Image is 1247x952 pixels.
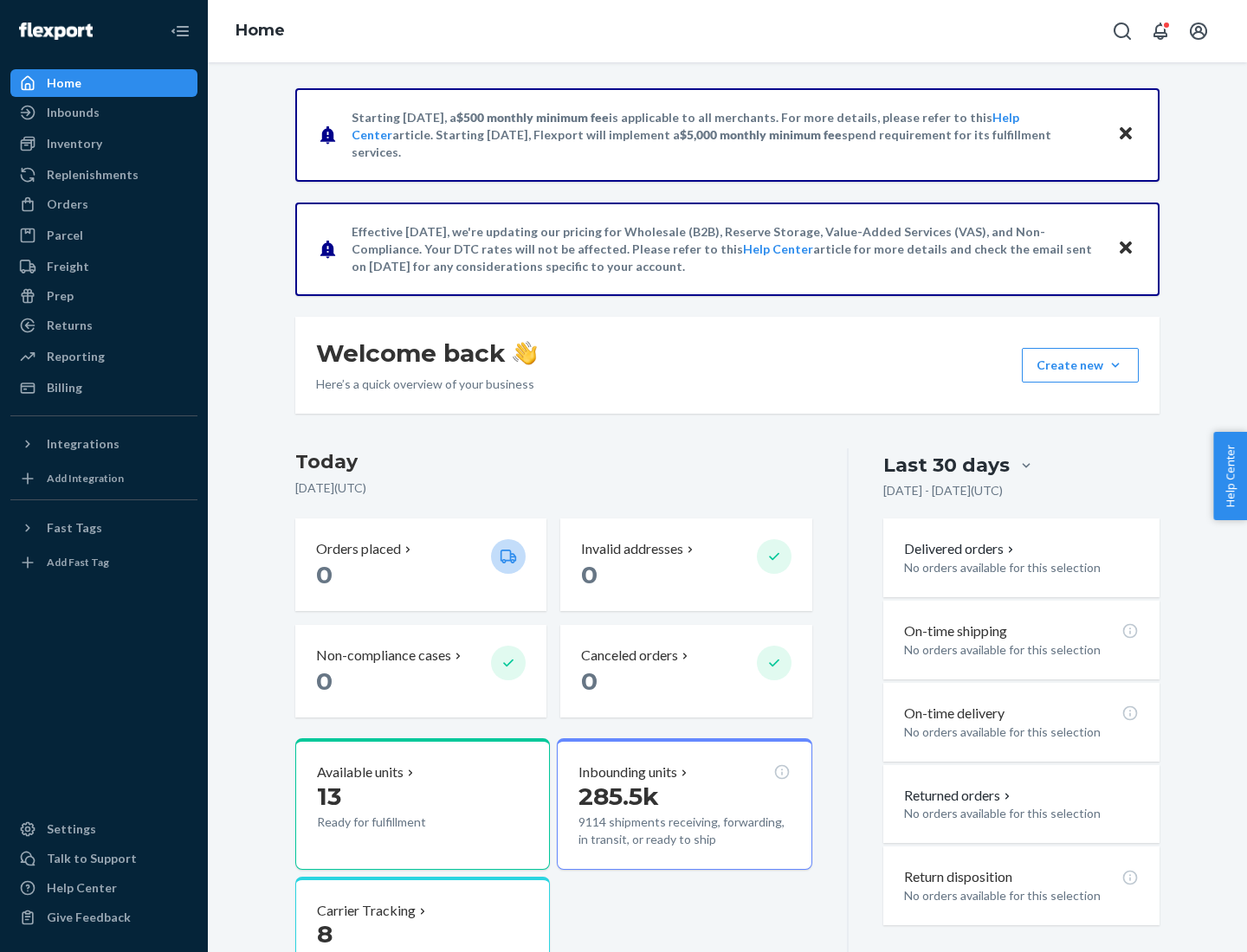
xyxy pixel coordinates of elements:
[904,724,1139,741] p: No orders available for this selection
[10,374,197,402] a: Billing
[1213,432,1247,520] button: Help Center
[316,376,537,393] p: Here’s a quick overview of your business
[10,815,197,843] a: Settings
[904,539,1018,559] button: Delivered orders
[316,539,401,559] p: Orders placed
[904,641,1139,659] p: No orders available for this selection
[352,223,1101,275] p: Effective [DATE], we're updating our pricing for Wholesale (B2B), Reserve Storage, Value-Added Se...
[560,625,811,717] button: Canceled orders 0
[10,845,197,872] a: Talk to Support
[10,282,197,310] a: Prep
[904,786,1014,806] button: Returned orders
[10,549,197,576] a: Add Fast Tag
[47,850,137,867] div: Talk to Support
[47,879,117,897] div: Help Center
[883,482,1003,499] p: [DATE] - [DATE] ( UTC )
[10,904,197,931] button: Give Feedback
[316,646,451,666] p: Non-compliance cases
[47,317,93,334] div: Returns
[295,625,546,717] button: Non-compliance cases 0
[1181,14,1216,48] button: Open account menu
[10,312,197,339] a: Returns
[316,338,537,369] h1: Welcome back
[513,341,537,365] img: hand-wave emoji
[10,253,197,280] a: Freight
[10,514,197,542] button: Fast Tags
[1115,236,1137,261] button: Close
[47,471,124,486] div: Add Integration
[47,135,102,152] div: Inventory
[578,762,677,782] p: Inbounding units
[10,430,197,458] button: Integrations
[581,666,598,696] span: 0
[904,559,1139,576] p: No orders available for this selection
[904,704,1005,724] p: On-time delivery
[904,805,1139,822] p: No orders available for this selection
[222,6,299,56] ol: breadcrumbs
[47,379,82,396] div: Billing
[295,738,550,870] button: Available units13Ready for fulfillment
[317,814,477,831] p: Ready for fulfillment
[560,518,811,611] button: Invalid addresses 0
[295,448,812,476] h3: Today
[10,99,197,126] a: Inbounds
[295,518,546,611] button: Orders placed 0
[1022,348,1139,383] button: Create new
[883,452,1010,479] div: Last 30 days
[10,161,197,189] a: Replenishments
[47,820,96,838] div: Settings
[317,762,404,782] p: Available units
[904,621,1007,641] p: On-time shipping
[47,519,102,537] div: Fast Tags
[581,560,598,589] span: 0
[1105,14,1140,48] button: Open Search Box
[557,738,811,870] button: Inbounding units285.5k9114 shipments receiving, forwarding, in transit, or ready to ship
[10,465,197,492] a: Add Integration
[47,555,109,569] div: Add Fast Tag
[10,130,197,158] a: Inventory
[743,241,813,256] a: Help Center
[317,919,333,949] span: 8
[163,14,197,48] button: Close Navigation
[47,909,131,926] div: Give Feedback
[578,814,790,848] p: 9114 shipments receiving, forwarding, in transit, or ready to ship
[316,560,333,589] span: 0
[10,190,197,218] a: Orders
[352,109,1101,161] p: Starting [DATE], a is applicable to all merchants. For more details, please refer to this article...
[578,782,659,811] span: 285.5k
[47,166,139,183] div: Replenishments
[904,867,1012,887] p: Return disposition
[10,222,197,249] a: Parcel
[47,74,81,92] div: Home
[47,287,74,305] div: Prep
[581,646,678,666] p: Canceled orders
[680,127,842,142] span: $5,000 monthly minimum fee
[47,104,100,121] div: Inbounds
[904,887,1139,904] p: No orders available for this selection
[295,479,812,497] p: [DATE] ( UTC )
[10,343,197,370] a: Reporting
[317,901,416,921] p: Carrier Tracking
[10,69,197,97] a: Home
[317,782,341,811] span: 13
[316,666,333,696] span: 0
[581,539,683,559] p: Invalid addresses
[47,227,83,244] div: Parcel
[1115,122,1137,147] button: Close
[47,258,89,275] div: Freight
[1143,14,1178,48] button: Open notifications
[10,874,197,902] a: Help Center
[47,348,105,365] div: Reporting
[236,21,285,40] a: Home
[47,435,120,453] div: Integrations
[456,110,609,125] span: $500 monthly minimum fee
[47,196,88,213] div: Orders
[19,23,93,40] img: Flexport logo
